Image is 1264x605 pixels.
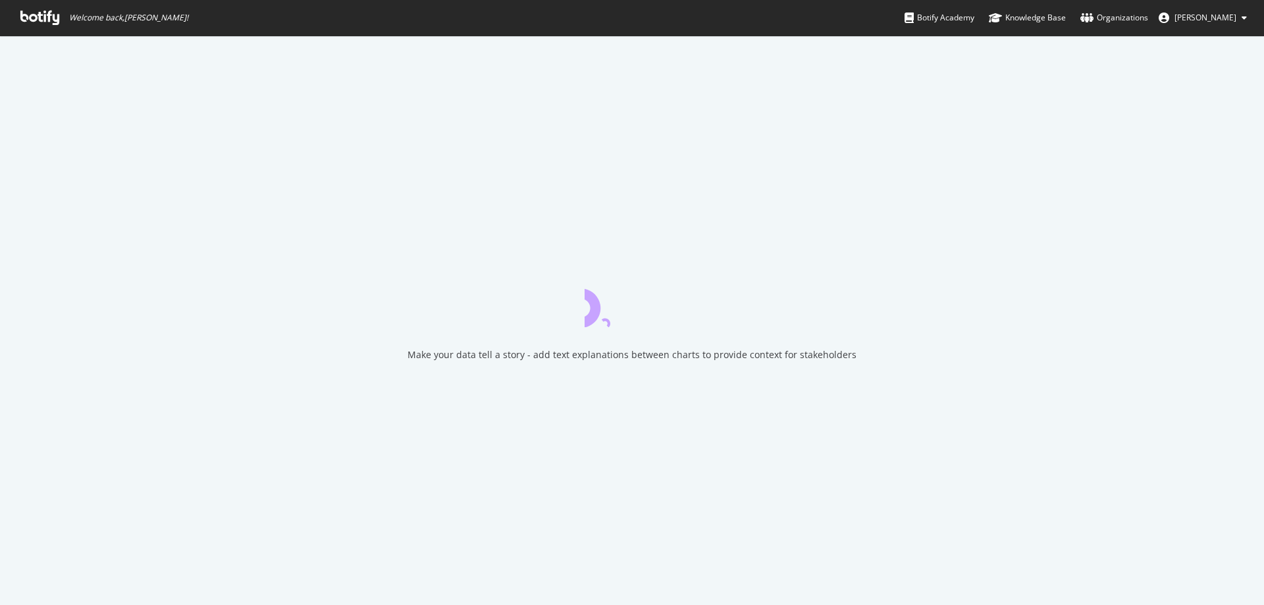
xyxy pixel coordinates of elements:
[1148,7,1257,28] button: [PERSON_NAME]
[1174,12,1236,23] span: Rachel Costello
[408,348,856,361] div: Make your data tell a story - add text explanations between charts to provide context for stakeho...
[585,280,679,327] div: animation
[989,11,1066,24] div: Knowledge Base
[1080,11,1148,24] div: Organizations
[69,13,188,23] span: Welcome back, [PERSON_NAME] !
[905,11,974,24] div: Botify Academy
